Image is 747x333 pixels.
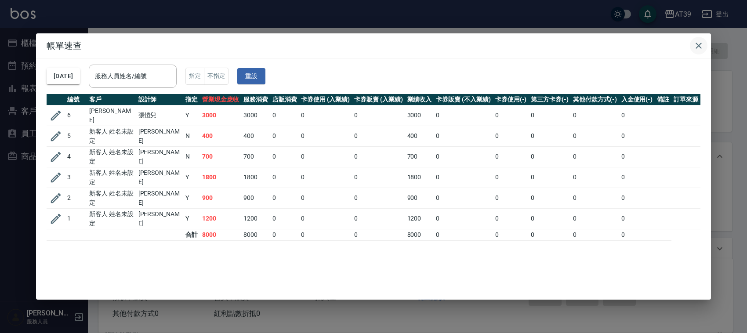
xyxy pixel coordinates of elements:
[434,167,493,188] td: 0
[136,94,184,105] th: 設計師
[270,188,299,208] td: 0
[619,167,655,188] td: 0
[529,188,571,208] td: 0
[241,94,270,105] th: 服務消費
[571,146,619,167] td: 0
[65,105,87,126] td: 6
[183,188,200,208] td: Y
[299,208,352,229] td: 0
[619,188,655,208] td: 0
[529,105,571,126] td: 0
[87,188,136,208] td: 新客人 姓名未設定
[529,94,571,105] th: 第三方卡券(-)
[136,208,184,229] td: [PERSON_NAME]
[493,229,529,240] td: 0
[241,167,270,188] td: 1800
[47,68,80,84] button: [DATE]
[405,208,434,229] td: 1200
[529,126,571,146] td: 0
[183,105,200,126] td: Y
[200,229,241,240] td: 8000
[405,94,434,105] th: 業績收入
[434,229,493,240] td: 0
[65,167,87,188] td: 3
[183,167,200,188] td: Y
[200,105,241,126] td: 3000
[493,146,529,167] td: 0
[241,146,270,167] td: 700
[352,146,405,167] td: 0
[352,167,405,188] td: 0
[405,146,434,167] td: 700
[493,208,529,229] td: 0
[619,126,655,146] td: 0
[352,105,405,126] td: 0
[671,94,700,105] th: 訂單來源
[136,105,184,126] td: 張愷兒
[619,94,655,105] th: 入金使用(-)
[136,188,184,208] td: [PERSON_NAME]
[493,126,529,146] td: 0
[183,126,200,146] td: N
[87,94,136,105] th: 客戶
[241,229,270,240] td: 8000
[405,126,434,146] td: 400
[136,167,184,188] td: [PERSON_NAME]
[619,105,655,126] td: 0
[434,126,493,146] td: 0
[36,33,711,58] h2: 帳單速查
[65,188,87,208] td: 2
[299,229,352,240] td: 0
[136,126,184,146] td: [PERSON_NAME]
[571,94,619,105] th: 其他付款方式(-)
[65,146,87,167] td: 4
[87,208,136,229] td: 新客人 姓名未設定
[270,94,299,105] th: 店販消費
[87,126,136,146] td: 新客人 姓名未設定
[270,208,299,229] td: 0
[619,229,655,240] td: 0
[183,208,200,229] td: Y
[493,94,529,105] th: 卡券使用(-)
[65,126,87,146] td: 5
[529,208,571,229] td: 0
[299,105,352,126] td: 0
[299,188,352,208] td: 0
[200,167,241,188] td: 1800
[241,105,270,126] td: 3000
[434,208,493,229] td: 0
[204,68,228,85] button: 不指定
[529,167,571,188] td: 0
[571,167,619,188] td: 0
[493,167,529,188] td: 0
[619,208,655,229] td: 0
[405,167,434,188] td: 1800
[270,126,299,146] td: 0
[655,94,671,105] th: 備註
[352,94,405,105] th: 卡券販賣 (入業績)
[270,105,299,126] td: 0
[183,94,200,105] th: 指定
[434,105,493,126] td: 0
[405,188,434,208] td: 900
[529,229,571,240] td: 0
[87,146,136,167] td: 新客人 姓名未設定
[352,229,405,240] td: 0
[270,229,299,240] td: 0
[434,146,493,167] td: 0
[571,105,619,126] td: 0
[571,126,619,146] td: 0
[352,188,405,208] td: 0
[571,188,619,208] td: 0
[352,126,405,146] td: 0
[270,146,299,167] td: 0
[200,94,241,105] th: 營業現金應收
[405,229,434,240] td: 8000
[183,229,200,240] td: 合計
[299,94,352,105] th: 卡券使用 (入業績)
[571,208,619,229] td: 0
[87,105,136,126] td: [PERSON_NAME]
[571,229,619,240] td: 0
[136,146,184,167] td: [PERSON_NAME]
[434,94,493,105] th: 卡券販賣 (不入業績)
